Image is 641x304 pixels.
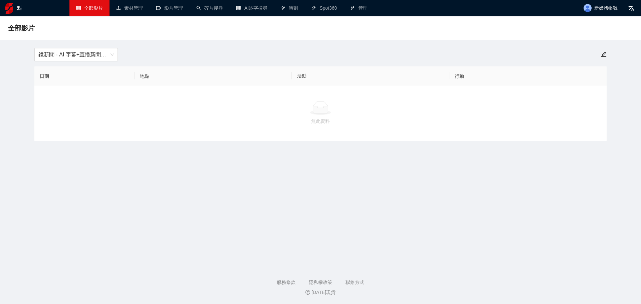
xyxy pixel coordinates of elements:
[76,6,81,10] span: 桌子
[8,24,35,32] font: 全部影片
[309,280,332,285] a: 隱私權政策
[455,73,464,79] font: 行動
[584,4,592,12] img: 頭像
[311,5,337,11] a: 霹靂Spot360
[601,51,607,57] span: edit
[40,73,49,79] font: 日期
[236,5,267,11] a: 桌子AI逐字搜尋
[84,5,103,11] font: 全部影片
[350,5,368,11] a: 霹靂管理
[38,48,114,61] span: 鏡新聞 - AI 字幕+直播新聞（2025-2027）
[292,66,449,85] th: 活動
[156,5,183,11] a: 攝影機影片管理
[305,290,310,295] span: 版權
[116,5,143,11] a: 上傳素材管理
[8,23,35,33] span: 全部影片
[311,290,336,295] font: [DATE]現貨
[17,5,22,11] font: 點
[196,5,223,11] a: 搜尋碎片搜尋
[277,280,295,285] a: 服務條款
[5,3,13,14] img: 標識
[346,280,364,285] a: 聯絡方式
[311,118,330,124] font: 無此資料
[140,73,149,79] font: 地點
[281,5,298,11] a: 霹靂時刻
[594,6,618,11] font: 新媒體帳號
